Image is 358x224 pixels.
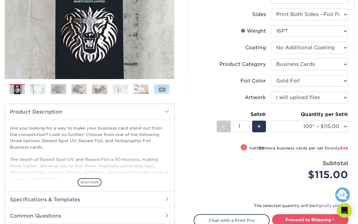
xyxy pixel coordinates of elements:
div: Weight [241,27,266,35]
span: - [222,122,225,131]
img: Business Cards 01 [10,82,25,97]
span: ! [243,145,245,151]
img: Business Cards 02 [30,84,46,94]
img: Business Cards 03 [51,84,66,94]
img: Business Cards 07 [133,84,149,94]
a: digitally printed [315,203,348,208]
h2: Product Description [5,104,174,120]
div: Sets [217,111,266,118]
h2: Common Questions [5,208,174,224]
div: Coating [245,44,266,51]
small: Get more business cards per set for [249,146,348,152]
div: Foil Color [240,77,266,85]
span: $49 [340,146,348,150]
div: $115.00 [276,167,348,182]
img: Business Cards 04 [71,84,87,94]
img: Business Cards 06 [113,84,128,94]
strong: 150 [257,146,264,150]
span: + [257,122,261,131]
h2: Specifications & Templates [5,191,174,207]
span: show more [78,178,102,186]
span: only [331,146,348,150]
div: Open Intercom Messenger [337,203,352,218]
div: Artwork [245,94,266,101]
div: Sides [252,11,266,18]
img: Business Cards 08 [154,84,169,94]
img: Business Cards 05 [92,84,107,94]
strong: Subtotal [323,160,348,166]
div: Product Category [219,61,266,68]
iframe: Google Customer Reviews [2,205,52,222]
div: Quantity per Set [271,111,348,118]
small: The selected quantity will be [253,203,348,208]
